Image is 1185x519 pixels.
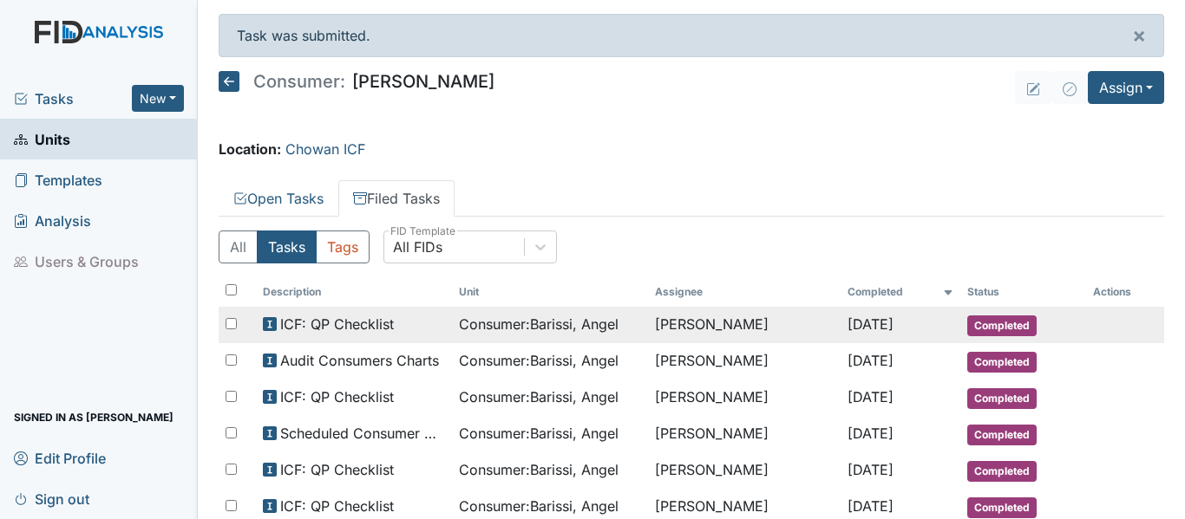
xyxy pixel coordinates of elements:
[253,73,345,90] span: Consumer:
[257,230,317,263] button: Tasks
[14,207,91,234] span: Analysis
[648,307,840,343] td: [PERSON_NAME]
[14,444,106,471] span: Edit Profile
[219,140,281,158] strong: Location:
[280,350,439,371] span: Audit Consumers Charts
[280,496,394,516] span: ICF: QP Checklist
[14,166,102,193] span: Templates
[132,85,184,112] button: New
[648,380,840,416] td: [PERSON_NAME]
[967,461,1037,482] span: Completed
[459,496,619,516] span: Consumer : Barissi, Angel
[14,404,173,431] span: Signed in as [PERSON_NAME]
[219,14,1164,57] div: Task was submitted.
[280,314,394,334] span: ICF: QP Checklist
[1086,277,1164,307] th: Actions
[848,425,894,442] span: [DATE]
[280,386,394,407] span: ICF: QP Checklist
[219,230,370,263] div: Type filter
[967,315,1037,336] span: Completed
[285,140,365,158] a: Chowan ICF
[280,459,394,480] span: ICF: QP Checklist
[459,314,619,334] span: Consumer : Barissi, Angel
[967,388,1037,409] span: Completed
[338,180,455,217] a: Filed Tasks
[393,237,442,257] div: All FIDs
[459,386,619,407] span: Consumer : Barissi, Angel
[648,452,840,489] td: [PERSON_NAME]
[841,277,961,307] th: Toggle SortBy
[459,423,619,444] span: Consumer : Barissi, Angel
[967,352,1037,373] span: Completed
[219,230,258,263] button: All
[452,277,648,307] th: Toggle SortBy
[1115,15,1163,56] button: ×
[848,315,894,333] span: [DATE]
[1132,23,1146,48] span: ×
[648,416,840,452] td: [PERSON_NAME]
[848,461,894,478] span: [DATE]
[848,352,894,369] span: [DATE]
[1088,71,1164,104] button: Assign
[219,180,338,217] a: Open Tasks
[280,423,445,444] span: Scheduled Consumer Chart Review
[219,71,494,92] h5: [PERSON_NAME]
[848,388,894,405] span: [DATE]
[848,497,894,515] span: [DATE]
[14,88,132,109] a: Tasks
[960,277,1086,307] th: Toggle SortBy
[967,425,1037,445] span: Completed
[459,350,619,371] span: Consumer : Barissi, Angel
[967,497,1037,518] span: Completed
[226,284,237,295] input: Toggle All Rows Selected
[648,277,840,307] th: Assignee
[14,126,70,152] span: Units
[648,343,840,380] td: [PERSON_NAME]
[459,459,619,480] span: Consumer : Barissi, Angel
[256,277,452,307] th: Toggle SortBy
[316,230,370,263] button: Tags
[14,485,89,512] span: Sign out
